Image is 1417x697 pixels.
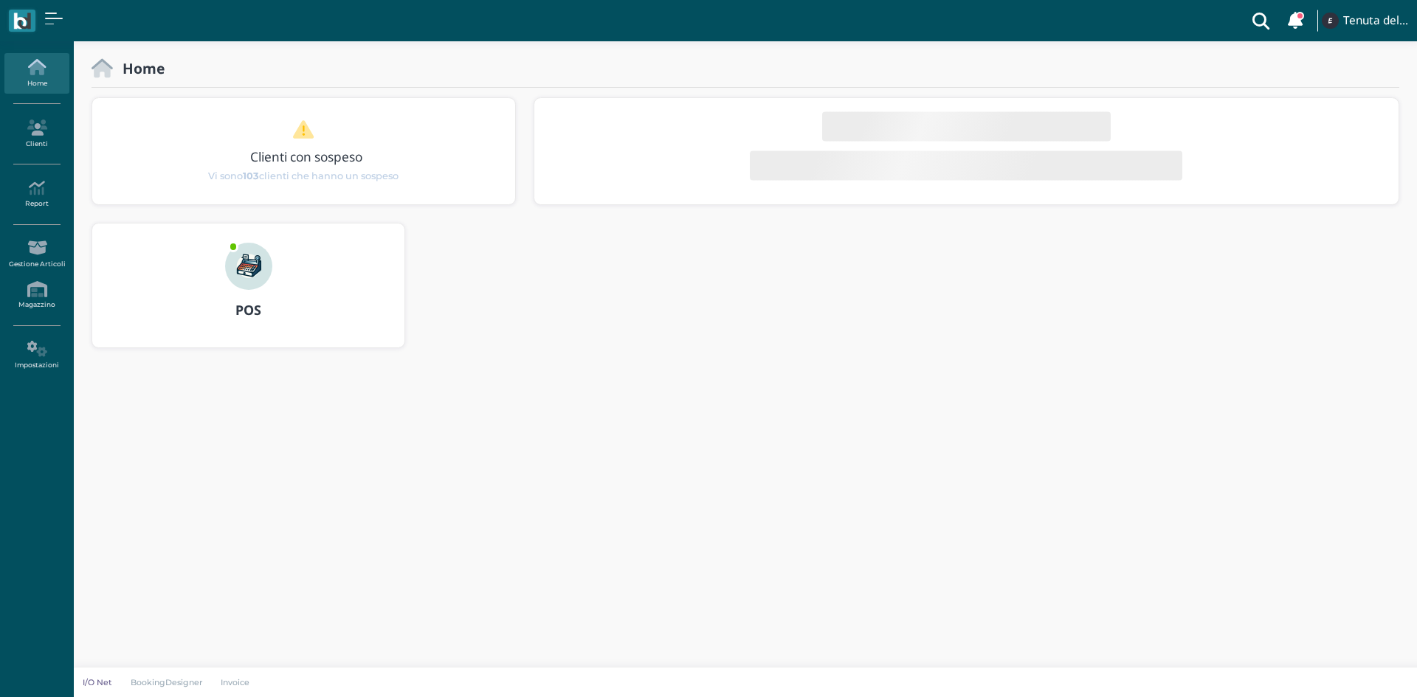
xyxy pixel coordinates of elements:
span: Vi sono clienti che hanno un sospeso [208,169,399,183]
b: POS [235,301,261,319]
a: Impostazioni [4,335,69,375]
img: ... [225,243,272,290]
div: 1 / 1 [92,98,515,204]
h3: Clienti con sospeso [123,150,489,164]
h4: Tenuta del Barco [1343,15,1408,27]
a: Report [4,174,69,215]
img: ... [1322,13,1338,29]
b: 103 [243,170,259,181]
img: logo [13,13,30,30]
a: ... Tenuta del Barco [1320,3,1408,38]
iframe: Help widget launcher [1312,651,1404,684]
a: Clienti [4,114,69,154]
a: Gestione Articoli [4,234,69,274]
h2: Home [113,60,165,76]
a: Home [4,53,69,94]
a: Clienti con sospeso Vi sono103clienti che hanno un sospeso [120,119,486,183]
a: ... POS [92,223,405,366]
a: Magazzino [4,275,69,316]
